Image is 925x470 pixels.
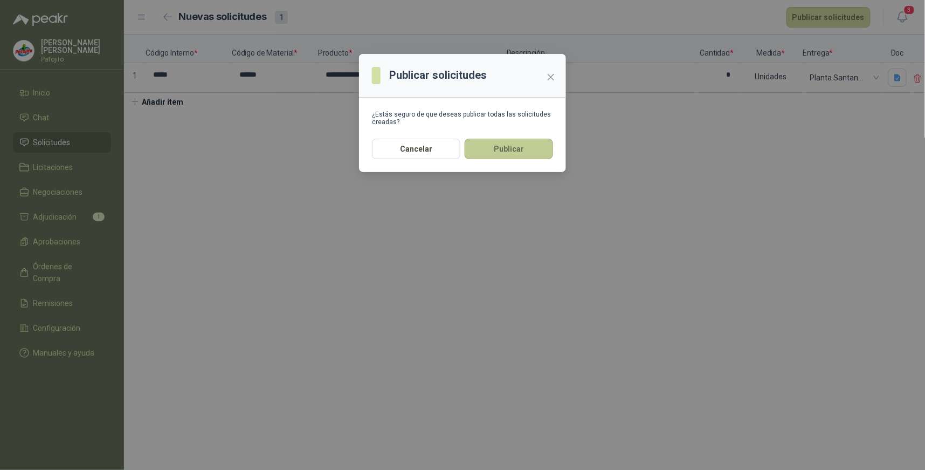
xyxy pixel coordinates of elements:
button: Publicar [465,139,553,159]
h3: Publicar solicitudes [389,67,487,84]
span: close [547,73,555,81]
button: Close [542,69,560,86]
button: Cancelar [372,139,460,159]
div: ¿Estás seguro de que deseas publicar todas las solicitudes creadas? [372,111,553,126]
